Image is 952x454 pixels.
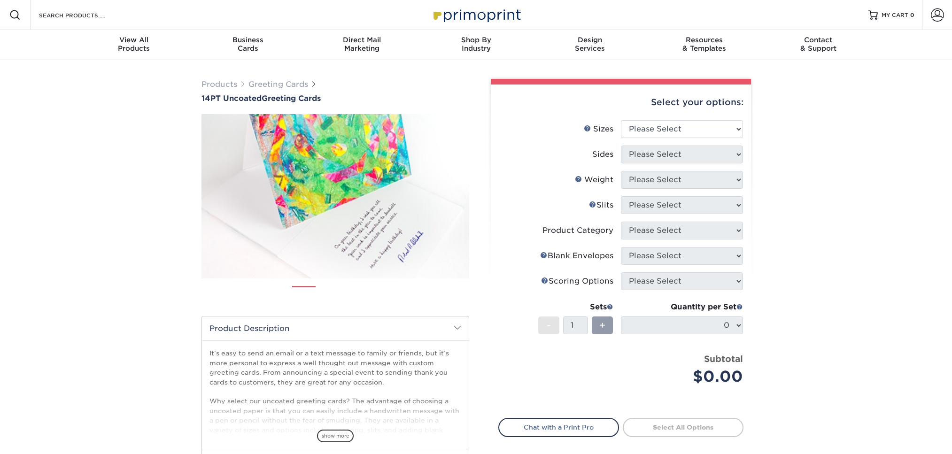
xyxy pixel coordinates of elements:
a: Products [201,80,237,89]
div: Sets [538,301,613,313]
img: Greeting Cards 03 [355,282,379,306]
span: - [547,318,551,332]
img: 14PT Uncoated 01 [201,104,469,289]
img: Primoprint [429,5,523,25]
img: Greeting Cards 01 [292,283,316,306]
span: Resources [647,36,761,44]
a: View AllProducts [77,30,191,60]
a: Direct MailMarketing [305,30,419,60]
div: Services [533,36,647,53]
div: & Support [761,36,875,53]
a: Chat with a Print Pro [498,418,619,437]
div: Weight [575,174,613,185]
span: 14PT Uncoated [201,94,262,103]
img: Greeting Cards 02 [324,282,347,306]
span: 0 [910,12,914,18]
a: 14PT UncoatedGreeting Cards [201,94,469,103]
div: Blank Envelopes [540,250,613,262]
span: MY CART [882,11,908,19]
span: View All [77,36,191,44]
input: SEARCH PRODUCTS..... [38,9,130,21]
a: Resources& Templates [647,30,761,60]
div: Scoring Options [541,276,613,287]
a: Greeting Cards [248,80,308,89]
div: Sides [592,149,613,160]
div: $0.00 [628,365,743,388]
span: Design [533,36,647,44]
div: & Templates [647,36,761,53]
h2: Product Description [202,316,469,340]
span: Contact [761,36,875,44]
a: Select All Options [623,418,743,437]
a: DesignServices [533,30,647,60]
div: Product Category [542,225,613,236]
span: Shop By [419,36,533,44]
a: Contact& Support [761,30,875,60]
span: Direct Mail [305,36,419,44]
div: Cards [191,36,305,53]
span: Business [191,36,305,44]
span: + [599,318,605,332]
div: Industry [419,36,533,53]
div: Select your options: [498,85,743,120]
span: show more [317,430,354,442]
a: Shop ByIndustry [419,30,533,60]
strong: Subtotal [704,354,743,364]
a: BusinessCards [191,30,305,60]
div: Marketing [305,36,419,53]
div: Quantity per Set [621,301,743,313]
h1: Greeting Cards [201,94,469,103]
div: Slits [589,200,613,211]
div: Sizes [584,123,613,135]
div: Products [77,36,191,53]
